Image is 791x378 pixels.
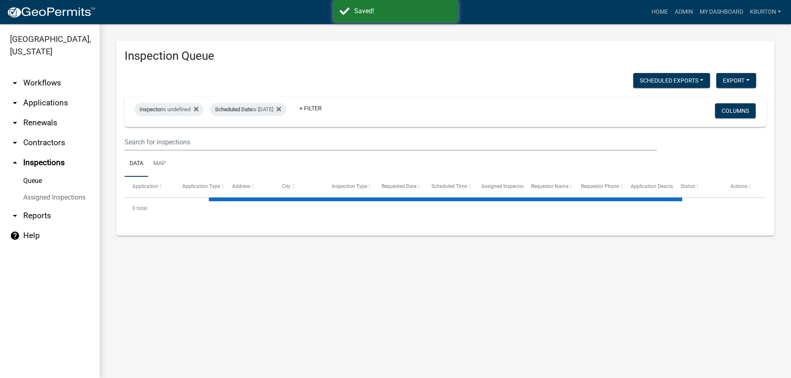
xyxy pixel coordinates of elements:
a: My Dashboard [696,4,747,20]
span: Application [132,183,158,189]
i: arrow_drop_up [10,158,20,168]
datatable-header-cell: Requestor Name [523,177,573,197]
button: Export [716,73,756,88]
span: City [282,183,291,189]
div: 0 total [125,198,766,219]
i: arrow_drop_down [10,78,20,88]
input: Search for inspections [125,134,657,151]
span: Requestor Name [531,183,568,189]
span: Requestor Phone [581,183,619,189]
span: Application Description [631,183,683,189]
div: is [DATE] [210,103,286,116]
span: Status [681,183,695,189]
div: Saved! [354,6,452,16]
datatable-header-cell: Assigned Inspector [473,177,523,197]
h3: Inspection Queue [125,49,766,63]
i: arrow_drop_down [10,98,20,108]
a: Home [648,4,671,20]
datatable-header-cell: Application Type [174,177,224,197]
div: is undefined [135,103,203,116]
i: arrow_drop_down [10,138,20,148]
datatable-header-cell: Status [673,177,722,197]
i: arrow_drop_down [10,211,20,221]
datatable-header-cell: Application Description [623,177,673,197]
datatable-header-cell: Address [224,177,274,197]
a: Admin [671,4,696,20]
span: Address [232,183,250,189]
datatable-header-cell: City [274,177,324,197]
span: Scheduled Time [431,183,467,189]
button: Scheduled Exports [633,73,710,88]
button: Columns [715,103,756,118]
datatable-header-cell: Actions [722,177,772,197]
datatable-header-cell: Scheduled Time [424,177,473,197]
a: kburton [747,4,784,20]
a: Map [148,151,171,177]
a: Data [125,151,148,177]
a: + Filter [293,101,328,116]
span: Assigned Inspector [481,183,524,189]
datatable-header-cell: Application [125,177,174,197]
datatable-header-cell: Inspection Type [324,177,374,197]
datatable-header-cell: Requestor Phone [573,177,623,197]
datatable-header-cell: Requested Date [374,177,424,197]
span: Scheduled Date [215,106,252,112]
span: Application Type [182,183,220,189]
i: help [10,231,20,241]
span: Inspector [140,106,162,112]
span: Inspection Type [332,183,367,189]
span: Actions [730,183,747,189]
i: arrow_drop_down [10,118,20,128]
span: Requested Date [382,183,416,189]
